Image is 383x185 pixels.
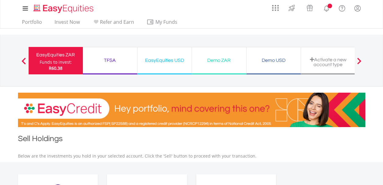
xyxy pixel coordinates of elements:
[49,65,62,71] span: R60.38
[32,51,79,59] div: EasyEquities ZAR
[52,19,82,28] a: Invest Now
[18,93,365,127] img: EasyCredit Promotion Banner
[305,3,315,13] img: vouchers-v2.svg
[31,2,96,14] a: Home page
[334,2,350,14] a: FAQ's and Support
[32,4,96,14] img: EasyEquities_Logo.png
[350,2,365,15] a: My Profile
[87,56,133,65] div: TFSA
[268,2,283,11] a: AppsGrid
[90,19,137,28] a: Refer and Earn
[20,19,44,28] a: Portfolio
[305,57,352,67] div: Activate a new account type
[319,2,334,14] a: Notifications
[196,56,243,65] div: Demo ZAR
[18,153,365,159] p: Below are the investments you hold in your selected account. Click the 'Sell' button to proceed w...
[18,133,365,147] h1: Sell Holdings
[301,2,319,13] a: Vouchers
[100,19,134,25] span: Refer and Earn
[141,56,188,65] div: EasyEquities USD
[40,59,72,65] div: Funds to invest:
[147,18,186,26] span: My Funds
[272,5,279,11] img: grid-menu-icon.svg
[287,3,297,13] img: thrive-v2.svg
[250,56,297,65] div: Demo USD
